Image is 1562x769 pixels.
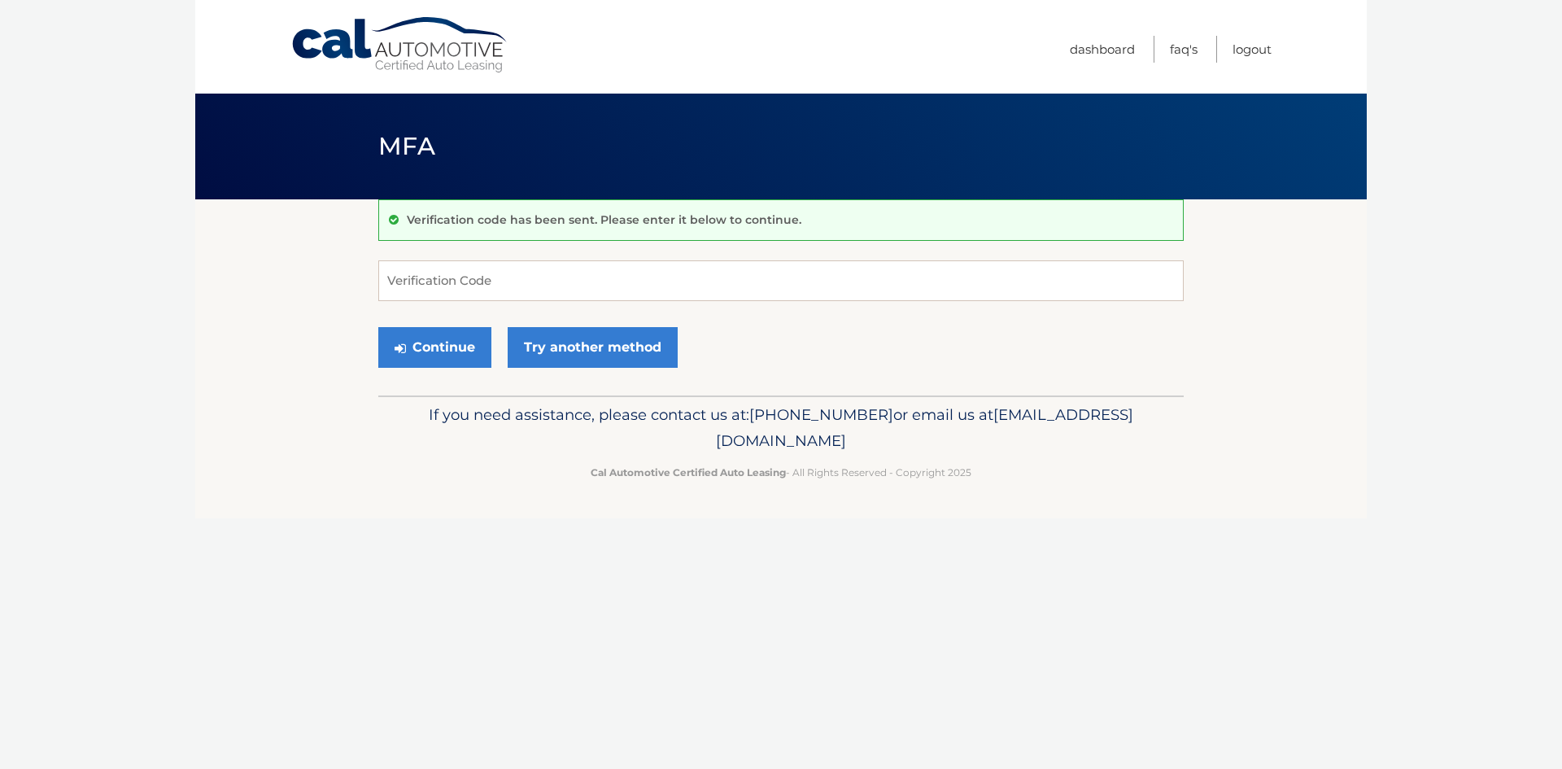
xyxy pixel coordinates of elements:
button: Continue [378,327,491,368]
span: [EMAIL_ADDRESS][DOMAIN_NAME] [716,405,1133,450]
strong: Cal Automotive Certified Auto Leasing [591,466,786,478]
p: Verification code has been sent. Please enter it below to continue. [407,212,801,227]
a: Logout [1233,36,1272,63]
a: Dashboard [1070,36,1135,63]
span: MFA [378,131,435,161]
a: Try another method [508,327,678,368]
input: Verification Code [378,260,1184,301]
p: - All Rights Reserved - Copyright 2025 [389,464,1173,481]
a: Cal Automotive [290,16,510,74]
p: If you need assistance, please contact us at: or email us at [389,402,1173,454]
a: FAQ's [1170,36,1198,63]
span: [PHONE_NUMBER] [749,405,893,424]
